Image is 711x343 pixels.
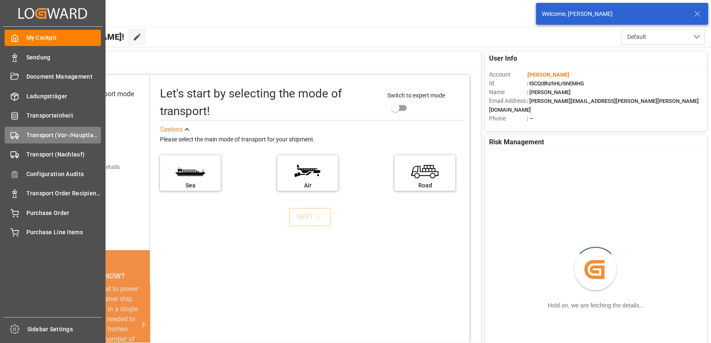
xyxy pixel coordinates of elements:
a: Transporteinheit [5,108,101,124]
div: Sea [164,181,216,190]
span: Id [489,79,527,88]
span: Risk Management [489,137,544,147]
span: : t5CQI8hzhHLrbhEMHG [527,80,584,87]
span: : [527,72,569,78]
button: open menu [621,29,705,45]
span: : [PERSON_NAME][EMAIL_ADDRESS][PERSON_NAME][PERSON_NAME][DOMAIN_NAME] [489,98,699,113]
a: Transport (Vor-/Hauptlauf) [5,127,101,143]
a: Transport (Nachlauf) [5,146,101,163]
span: User Info [489,54,517,64]
a: Purchase Order [5,205,101,221]
span: Transport (Nachlauf) [26,150,101,159]
span: Sidebar Settings [27,325,102,334]
div: Add shipping details [67,163,120,171]
span: My Cockpit [26,33,101,42]
span: [PERSON_NAME] [528,72,569,78]
button: NEXT [289,208,331,226]
div: See less [160,125,183,135]
span: Sendung [26,53,101,62]
div: Air [281,181,334,190]
a: My Cockpit [5,30,101,46]
span: Ladungsträger [26,92,101,101]
span: Transport (Vor-/Hauptlauf) [26,131,101,140]
span: : [PERSON_NAME] [527,89,571,95]
span: Switch to expert mode [387,92,445,99]
span: Account Type [489,123,527,132]
div: NEXT [297,212,322,222]
a: Purchase Line Items [5,224,101,241]
div: Please select the main mode of transport for your shipment. [160,135,464,145]
div: Road [399,181,451,190]
a: Transport Order Recipients [5,185,101,202]
div: Let's start by selecting the mode of transport! [160,85,379,120]
a: Document Management [5,69,101,85]
span: Email Address [489,97,527,105]
span: : — [527,115,533,122]
a: Ladungsträger [5,88,101,104]
span: Purchase Order [26,209,101,218]
span: Account [489,70,527,79]
span: Document Management [26,72,101,81]
span: Transport Order Recipients [26,189,101,198]
span: Phone [489,114,527,123]
span: Configuration Audits [26,170,101,179]
span: : Shipper [527,124,548,131]
div: Hold on, we are fetching the details... [548,301,644,310]
a: Sendung [5,49,101,65]
span: Default [627,33,646,41]
div: Welcome, [PERSON_NAME] [542,10,686,18]
span: Purchase Line Items [26,228,101,237]
span: Name [489,88,527,97]
span: Transporteinheit [26,111,101,120]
